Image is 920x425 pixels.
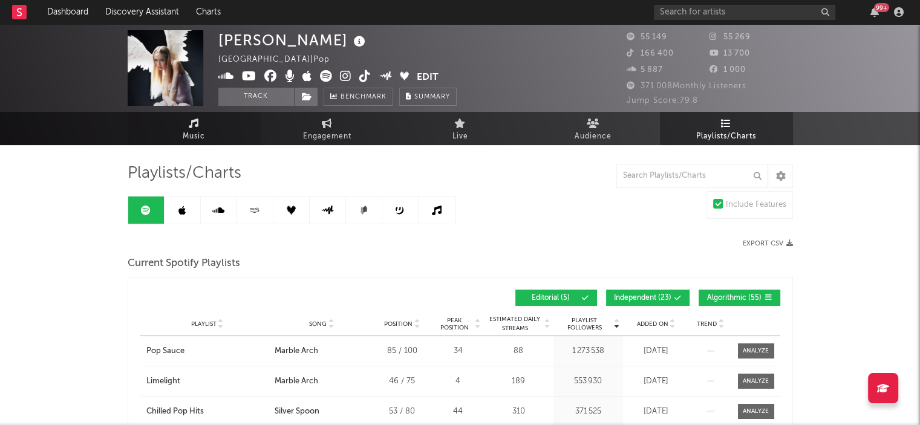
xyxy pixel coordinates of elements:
div: [PERSON_NAME] [218,30,368,50]
div: Pop Sauce [146,345,184,357]
button: Summary [399,88,457,106]
button: Track [218,88,294,106]
button: 99+ [870,7,879,17]
span: Independent ( 23 ) [614,294,671,302]
a: Limelight [146,375,269,388]
button: Edit [417,70,439,85]
button: Algorithmic(55) [699,290,780,306]
div: 88 [487,345,550,357]
span: 1 000 [710,66,746,74]
div: 53 / 80 [375,406,429,418]
button: Editorial(5) [515,290,597,306]
span: Current Spotify Playlists [128,256,240,271]
button: Independent(23) [606,290,690,306]
span: Audience [575,129,612,144]
span: 55 149 [627,33,667,41]
span: Trend [697,320,717,328]
div: Chilled Pop Hits [146,406,204,418]
div: Silver Spoon [275,406,319,418]
span: Algorithmic ( 55 ) [706,294,762,302]
span: Playlists/Charts [696,129,756,144]
div: Limelight [146,375,180,388]
input: Search Playlists/Charts [616,164,768,188]
a: Audience [527,112,660,145]
div: 371 525 [556,406,620,418]
a: Chilled Pop Hits [146,406,269,418]
span: Peak Position [436,317,474,331]
div: 1 273 538 [556,345,620,357]
span: 13 700 [710,50,750,57]
a: Benchmark [324,88,393,106]
a: Playlists/Charts [660,112,793,145]
span: 371 008 Monthly Listeners [627,82,746,90]
div: 85 / 100 [375,345,429,357]
div: Marble Arch [275,375,318,388]
a: Pop Sauce [146,345,269,357]
div: [GEOGRAPHIC_DATA] | Pop [218,53,344,67]
span: Music [183,129,205,144]
div: 310 [487,406,550,418]
span: Playlist Followers [556,317,613,331]
div: 99 + [874,3,889,12]
span: Benchmark [341,90,387,105]
span: Summary [414,94,450,100]
span: Playlists/Charts [128,166,241,181]
span: Position [384,320,413,328]
div: [DATE] [626,406,687,418]
span: 166 400 [627,50,674,57]
div: 553 930 [556,375,620,388]
span: Editorial ( 5 ) [523,294,579,302]
div: 46 / 75 [375,375,429,388]
span: 55 269 [710,33,751,41]
div: 4 [436,375,481,388]
button: Export CSV [743,240,793,247]
div: 189 [487,375,550,388]
a: Music [128,112,261,145]
span: Engagement [303,129,351,144]
span: Jump Score: 79.8 [627,97,698,105]
div: 34 [436,345,481,357]
div: [DATE] [626,345,687,357]
span: Live [452,129,468,144]
div: [DATE] [626,375,687,388]
a: Live [394,112,527,145]
div: Marble Arch [275,345,318,357]
span: Added On [637,320,668,328]
span: 5 887 [627,66,663,74]
div: 44 [436,406,481,418]
div: Include Features [726,198,786,212]
input: Search for artists [654,5,835,20]
span: Song [309,320,327,328]
span: Estimated Daily Streams [487,315,543,333]
a: Engagement [261,112,394,145]
span: Playlist [191,320,217,328]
